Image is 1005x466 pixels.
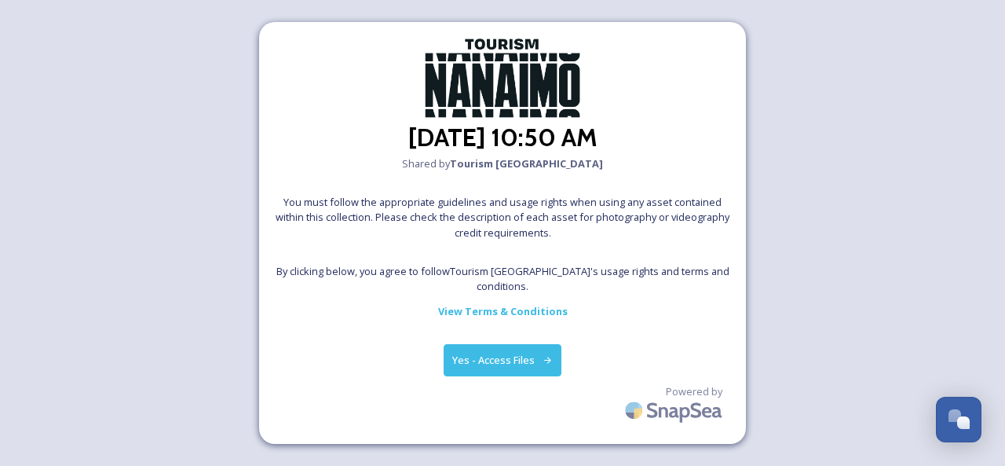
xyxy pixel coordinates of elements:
[450,156,603,171] strong: Tourism [GEOGRAPHIC_DATA]
[275,264,730,294] span: By clicking below, you agree to follow Tourism [GEOGRAPHIC_DATA] 's usage rights and terms and co...
[408,119,598,156] h2: [DATE] 10:50 AM
[402,156,603,171] span: Shared by
[275,195,730,240] span: You must follow the appropriate guidelines and usage rights when using any asset contained within...
[444,344,561,376] button: Yes - Access Files
[438,302,568,321] a: View Terms & Conditions
[438,304,568,318] strong: View Terms & Conditions
[424,38,581,119] img: TourismNanaimo_Logo_Main_Black.png
[666,384,722,399] span: Powered by
[620,392,730,429] img: SnapSea Logo
[936,397,981,442] button: Open Chat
